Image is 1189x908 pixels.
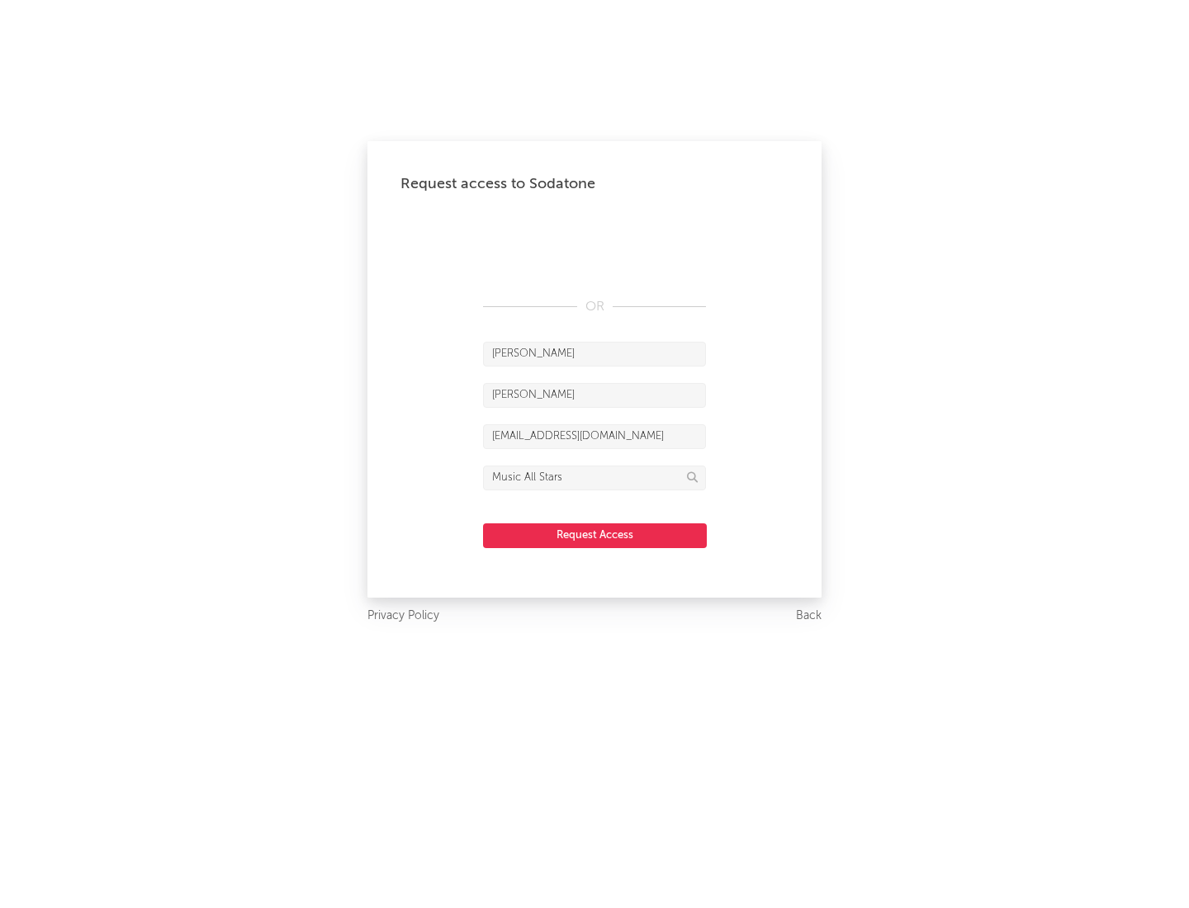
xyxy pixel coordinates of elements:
a: Privacy Policy [367,606,439,627]
div: OR [483,297,706,317]
button: Request Access [483,523,707,548]
input: Last Name [483,383,706,408]
input: Email [483,424,706,449]
input: Division [483,466,706,490]
div: Request access to Sodatone [400,174,789,194]
a: Back [796,606,822,627]
input: First Name [483,342,706,367]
